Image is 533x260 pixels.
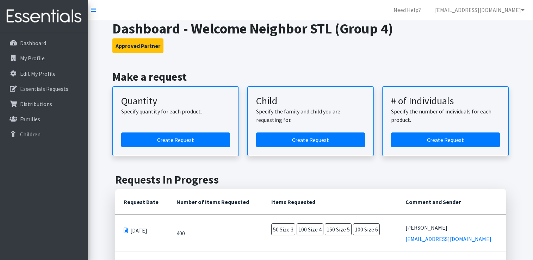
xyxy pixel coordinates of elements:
a: [EMAIL_ADDRESS][DOMAIN_NAME] [405,235,491,242]
a: Edit My Profile [3,67,85,81]
img: HumanEssentials [3,5,85,28]
td: 400 [168,215,263,252]
p: Distributions [20,100,52,107]
h2: Make a request [112,70,509,83]
p: Specify the number of individuals for each product. [391,107,500,124]
h3: # of Individuals [391,95,500,107]
span: 100 Size 4 [297,223,323,235]
a: Essentials Requests [3,82,85,96]
p: Essentials Requests [20,85,68,92]
span: [DATE] [130,226,147,235]
a: Families [3,112,85,126]
p: Edit My Profile [20,70,56,77]
a: Dashboard [3,36,85,50]
a: Need Help? [388,3,427,17]
span: 150 Size 5 [325,223,352,235]
th: Number of Items Requested [168,189,263,215]
th: Comment and Sender [397,189,506,215]
h2: Requests In Progress [115,173,506,186]
span: 50 Size 3 [271,223,295,235]
a: Children [3,127,85,141]
th: Request Date [115,189,168,215]
a: Create a request by quantity [121,132,230,147]
button: Approved Partner [112,38,163,53]
p: Specify quantity for each product. [121,107,230,116]
span: 100 Size 6 [353,223,380,235]
a: Create a request for a child or family [256,132,365,147]
h3: Quantity [121,95,230,107]
p: My Profile [20,55,45,62]
h3: Child [256,95,365,107]
p: Dashboard [20,39,46,47]
a: My Profile [3,51,85,65]
div: [PERSON_NAME] [405,223,497,232]
a: Distributions [3,97,85,111]
h1: Dashboard - Welcome Neighbor STL (Group 4) [112,20,509,37]
a: Create a request by number of individuals [391,132,500,147]
p: Specify the family and child you are requesting for. [256,107,365,124]
a: [EMAIL_ADDRESS][DOMAIN_NAME] [429,3,530,17]
th: Items Requested [263,189,397,215]
p: Families [20,116,40,123]
p: Children [20,131,41,138]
